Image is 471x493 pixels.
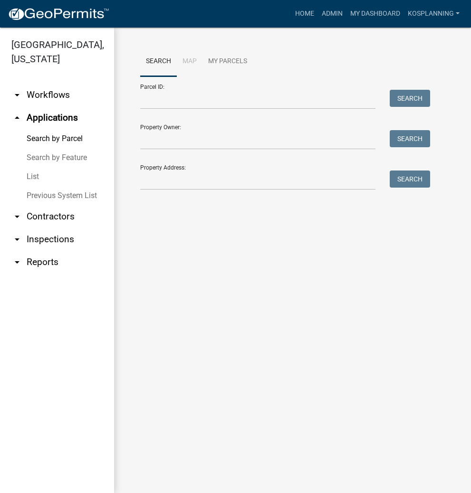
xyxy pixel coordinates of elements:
[11,256,23,268] i: arrow_drop_down
[390,171,430,188] button: Search
[11,112,23,123] i: arrow_drop_up
[318,5,346,23] a: Admin
[346,5,404,23] a: My Dashboard
[11,234,23,245] i: arrow_drop_down
[11,211,23,222] i: arrow_drop_down
[140,47,177,77] a: Search
[390,90,430,107] button: Search
[404,5,463,23] a: kosplanning
[390,130,430,147] button: Search
[291,5,318,23] a: Home
[11,89,23,101] i: arrow_drop_down
[202,47,253,77] a: My Parcels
